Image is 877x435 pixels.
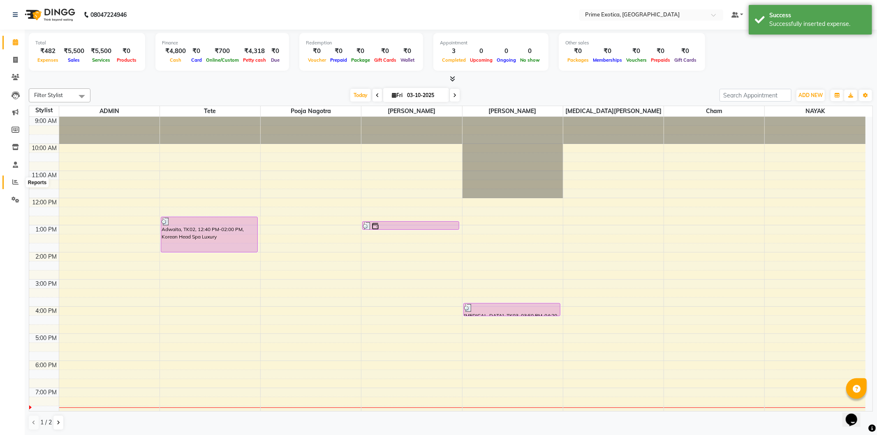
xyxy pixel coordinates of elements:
img: logo [21,3,77,26]
span: Card [189,57,204,63]
div: Other sales [565,39,699,46]
span: Package [349,57,372,63]
div: ₹0 [189,46,204,56]
div: ₹482 [35,46,60,56]
div: Successfully inserted expense. [769,20,866,28]
span: [PERSON_NAME] [463,106,563,116]
div: ₹700 [204,46,241,56]
div: 1:00 PM [34,225,59,234]
span: Services [90,57,112,63]
div: ₹0 [268,46,282,56]
button: ADD NEW [796,90,825,101]
div: 9:00 AM [34,117,59,125]
div: Appointment [440,39,542,46]
div: 11:00 AM [30,171,59,180]
div: Redemption [306,39,417,46]
span: Ongoing [495,57,518,63]
span: Today [350,89,371,102]
span: Completed [440,57,468,63]
div: ₹0 [591,46,624,56]
div: ₹0 [306,46,328,56]
iframe: chat widget [842,402,869,427]
span: Memberships [591,57,624,63]
div: ₹0 [649,46,672,56]
div: ₹0 [624,46,649,56]
span: Products [115,57,139,63]
div: ₹0 [672,46,699,56]
span: 1 / 2 [40,418,52,427]
div: 7:00 PM [34,388,59,397]
span: Prepaid [328,57,349,63]
div: 3:00 PM [34,280,59,288]
div: ₹4,318 [241,46,268,56]
span: Vouchers [624,57,649,63]
div: 3 [440,46,468,56]
div: 6:00 PM [34,361,59,370]
span: Gift Cards [372,57,398,63]
span: ADD NEW [798,92,823,98]
span: Packages [565,57,591,63]
span: Due [269,57,282,63]
span: Prepaids [649,57,672,63]
span: [PERSON_NAME] [361,106,462,116]
div: [GEOGRAPHIC_DATA], 12:50 PM-01:10 PM, DV Hair Wash [363,222,459,229]
div: Stylist [29,106,59,115]
span: Petty cash [241,57,268,63]
span: Voucher [306,57,328,63]
span: Upcoming [468,57,495,63]
div: 5:00 PM [34,334,59,342]
span: Wallet [398,57,417,63]
div: ₹4,800 [162,46,189,56]
span: NAYAK [765,106,865,116]
div: ₹5,500 [60,46,88,56]
span: Sales [66,57,82,63]
div: 0 [468,46,495,56]
span: Gift Cards [672,57,699,63]
b: 08047224946 [90,3,127,26]
span: Online/Custom [204,57,241,63]
div: ₹0 [565,46,591,56]
div: 0 [518,46,542,56]
div: ₹0 [349,46,372,56]
div: [MEDICAL_DATA], TK03, 03:50 PM-04:20 PM, Hair (Girl) - Hair Cut Advance + Wash + Style [464,303,560,316]
div: ₹0 [115,46,139,56]
div: Reports [26,178,49,187]
input: 2025-10-03 [405,89,446,102]
span: pooja nagotra [261,106,361,116]
span: Cash [168,57,183,63]
div: 4:00 PM [34,307,59,315]
span: Fri [390,92,405,98]
span: No show [518,57,542,63]
div: 10:00 AM [30,144,59,153]
div: 0 [495,46,518,56]
div: ₹5,500 [88,46,115,56]
div: Adwaita, TK02, 12:40 PM-02:00 PM, Korean Head Spa Luxury [161,217,257,252]
div: ₹0 [372,46,398,56]
div: 12:00 PM [31,198,59,207]
span: [MEDICAL_DATA][PERSON_NAME] [563,106,664,116]
span: Filter Stylist [34,92,63,98]
span: Expenses [35,57,60,63]
span: Tete [160,106,260,116]
span: cham [664,106,764,116]
div: Success [769,11,866,20]
div: Total [35,39,139,46]
div: 2:00 PM [34,252,59,261]
span: ADMIN [59,106,160,116]
input: Search Appointment [720,89,791,102]
div: ₹0 [328,46,349,56]
div: ₹0 [398,46,417,56]
div: Finance [162,39,282,46]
